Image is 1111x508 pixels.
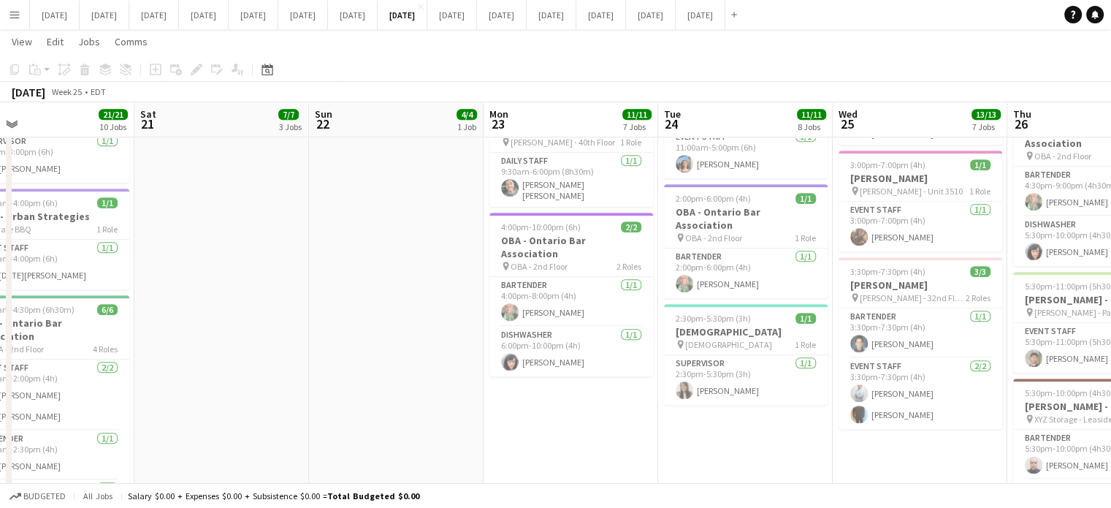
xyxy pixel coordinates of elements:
[327,490,419,501] span: Total Budgeted $0.00
[72,32,106,51] a: Jobs
[12,85,45,99] div: [DATE]
[129,1,179,29] button: [DATE]
[278,1,328,29] button: [DATE]
[48,86,85,97] span: Week 25
[328,1,378,29] button: [DATE]
[229,1,278,29] button: [DATE]
[109,32,153,51] a: Comms
[23,491,66,501] span: Budgeted
[477,1,527,29] button: [DATE]
[676,1,725,29] button: [DATE]
[179,1,229,29] button: [DATE]
[78,35,100,48] span: Jobs
[576,1,626,29] button: [DATE]
[115,35,148,48] span: Comms
[6,32,38,51] a: View
[378,1,427,29] button: [DATE]
[47,35,64,48] span: Edit
[12,35,32,48] span: View
[427,1,477,29] button: [DATE]
[41,32,69,51] a: Edit
[527,1,576,29] button: [DATE]
[128,490,419,501] div: Salary $0.00 + Expenses $0.00 + Subsistence $0.00 =
[7,488,68,504] button: Budgeted
[30,1,80,29] button: [DATE]
[80,1,129,29] button: [DATE]
[91,86,106,97] div: EDT
[626,1,676,29] button: [DATE]
[80,490,115,501] span: All jobs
